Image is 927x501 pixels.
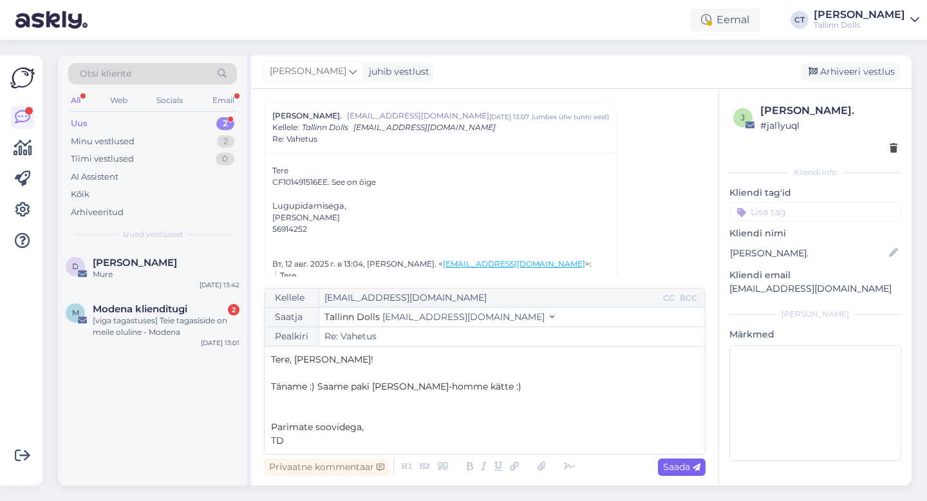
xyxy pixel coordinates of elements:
div: 56914252 [272,223,609,235]
span: Uued vestlused [123,229,183,240]
div: ( umbes ühe tunni eest ) [532,112,609,122]
div: Web [108,92,130,109]
div: Arhiveeritud [71,206,124,219]
div: Email [210,92,237,109]
div: Kliendi info [729,167,901,178]
div: juhib vestlust [364,65,429,79]
div: 2 [217,135,234,148]
span: Otsi kliente [80,67,131,80]
p: Kliendi tag'id [729,186,901,200]
div: [viga tagastuses] Teie tagasiside on meile oluline - Modena [93,315,239,338]
input: Lisa tag [729,202,901,222]
span: [PERSON_NAME]. [272,110,342,122]
div: Eemal [691,8,760,32]
div: CT [791,11,809,29]
span: Tallinn Dolls [324,311,380,323]
div: AI Assistent [71,171,118,184]
span: Modena klienditugi [93,303,187,315]
span: Tere, [PERSON_NAME]! [271,354,373,365]
span: M [72,308,79,317]
div: Socials [154,92,185,109]
div: [PERSON_NAME] [272,212,609,223]
div: [DATE] 13:07 [489,112,529,122]
div: Minu vestlused [71,135,135,148]
div: BCC [677,292,700,304]
span: D [72,261,79,271]
div: 0 [216,153,234,165]
input: Lisa nimi [730,246,886,260]
div: Kellele [265,288,319,307]
div: Tallinn Dolls [814,20,905,30]
div: Tere, [280,270,608,281]
div: Arhiveeri vestlus [801,63,900,80]
span: Tallinn Dolls [302,122,348,132]
span: [PERSON_NAME] [270,64,346,79]
div: Mure [93,269,239,280]
div: [PERSON_NAME] [729,308,901,320]
span: TD [271,435,284,446]
p: Kliendi nimi [729,227,901,240]
div: CC [660,292,677,304]
p: [EMAIL_ADDRESS][DOMAIN_NAME] [729,282,901,296]
div: Privaatne kommentaar [264,458,389,476]
div: # jal1yuql [760,118,897,133]
span: Saada [663,461,700,473]
div: Tiimi vestlused [71,153,134,165]
div: CF101491516EE. See on õige [272,176,609,235]
div: Saatja [265,308,319,326]
span: [EMAIL_ADDRESS][DOMAIN_NAME] [353,122,496,132]
div: All [68,92,83,109]
div: [DATE] 13:01 [201,338,239,348]
div: Kõik [71,188,89,201]
p: Märkmed [729,328,901,341]
span: Kellele : [272,122,299,132]
input: Recepient... [319,288,660,307]
div: Uus [71,117,88,130]
span: Täname :) Saame paki [PERSON_NAME]-homme kätte :) [271,381,521,392]
div: Pealkiri [265,327,319,346]
div: Вт, 12 авг. 2025 г. в 13:04, [PERSON_NAME]. < >: [272,258,609,270]
div: [PERSON_NAME]. [760,103,897,118]
span: Diana [93,257,177,269]
span: [EMAIL_ADDRESS][DOMAIN_NAME] [382,311,545,323]
a: [PERSON_NAME]Tallinn Dolls [814,10,919,30]
input: Write subject here... [319,327,705,346]
span: [EMAIL_ADDRESS][DOMAIN_NAME] [347,110,489,122]
a: [EMAIL_ADDRESS][DOMAIN_NAME] [443,259,585,269]
span: Re: Vahetus [272,133,317,145]
div: Tere [272,165,609,176]
div: [PERSON_NAME] [814,10,905,20]
span: Lugupidamisega, [272,201,346,211]
button: Tallinn Dolls [EMAIL_ADDRESS][DOMAIN_NAME] [324,310,554,324]
div: 2 [216,117,234,130]
div: 2 [228,304,239,316]
img: Askly Logo [10,66,35,90]
p: Kliendi email [729,269,901,282]
div: [DATE] 13:42 [200,280,239,290]
span: Parimate soovidega, [271,421,364,433]
span: j [741,113,745,122]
